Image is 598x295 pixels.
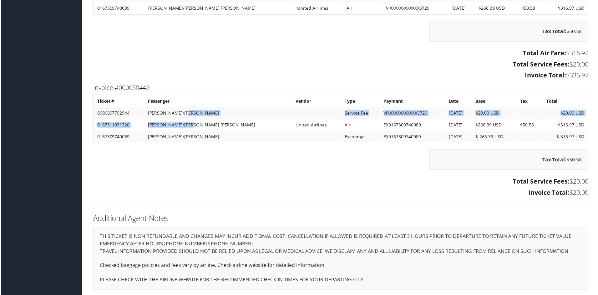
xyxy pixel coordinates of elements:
td: [DATE] [446,108,473,119]
h3: $336.97 [92,71,590,80]
h3: Invoice #000050442 [92,84,590,93]
th: Passenger [144,96,292,107]
td: $20.00 USD [473,108,517,119]
td: 0167309740089 [93,3,144,14]
td: VIXXXXXXXXXXXX3729 [383,3,448,14]
th: Ticket # [93,96,144,107]
td: VIXXXXXXXXXXXX3729 [381,108,446,119]
td: $266.39 USD [473,120,517,131]
th: Tax [518,96,544,107]
td: EX0167309740089 [381,132,446,143]
td: [DATE] [446,132,473,143]
td: Service Fee [342,108,380,119]
td: Exchange [342,132,380,143]
td: Air [344,3,383,14]
td: [PERSON_NAME]/[PERSON_NAME] [144,132,292,143]
td: United Airlines [294,3,343,14]
th: Vendor [292,96,341,107]
div: $50.58 [430,150,590,171]
td: [DATE] [446,120,473,131]
strong: Tax Total: [543,157,568,164]
td: $266.39 USD [476,3,519,14]
h3: $316.97 [92,49,590,58]
td: $20.00 USD [545,108,589,119]
p: Checked baggage policies and fees vary by airline. Check airline website for detailed information. [99,263,583,271]
td: 0167311031320 [93,120,144,131]
h3: $20.00 [92,189,590,198]
th: Payment [381,96,446,107]
strong: Tax Total: [543,28,568,35]
th: Date [446,96,473,107]
div: $50.58 [430,21,590,42]
td: $-316.97 USD [545,132,589,143]
strong: Invoice Total: [529,189,571,198]
h3: $20.00 [92,178,590,187]
th: Total [545,96,589,107]
div: THIS TICKET IS NON REFUNDABLE AND CHANGES MAY INCUR ADDITIONAL COST. CANCELLATION IF ALLOWED IS R... [92,227,590,292]
td: United Airlines [292,120,341,131]
td: $316.97 USD [546,3,589,14]
p: TRAVEL INFORMATION PROVIDED SHOULD NOT BE RELIED UPON AS LEGAL OR MEDICAL ADVICE. WE DISCLAIM ANY... [99,248,583,257]
th: Type [342,96,380,107]
h3: $20.00 [92,60,590,69]
h2: Additional Agent Notes [92,214,590,224]
p: PLEASE CHECK WITH THE AIRLINE WEBSITE FOR THE RECOMMENDED CHECK IN TIMES FOR YOUR DEPARTING CITY. [99,277,583,285]
td: $50.58 [519,3,546,14]
td: $-266.39 USD [473,132,517,143]
strong: Total Service Fees: [514,60,571,69]
td: [PERSON_NAME]/[PERSON_NAME] [144,108,292,119]
strong: Invoice Total: [526,71,567,80]
strong: Total Service Fees: [514,178,571,186]
td: [PERSON_NAME]/[PERSON_NAME] [PERSON_NAME] [144,120,292,131]
td: [DATE] [449,3,476,14]
td: EX0167309740089 [381,120,446,131]
td: 8900897792944 [93,108,144,119]
td: $50.58 [518,120,544,131]
td: Air [342,120,380,131]
td: $316.97 USD [545,120,589,131]
td: 0167309740089 [93,132,144,143]
th: Base [473,96,517,107]
td: [PERSON_NAME]/[PERSON_NAME] [PERSON_NAME] [144,3,294,14]
strong: Total Air Fare: [524,49,567,57]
